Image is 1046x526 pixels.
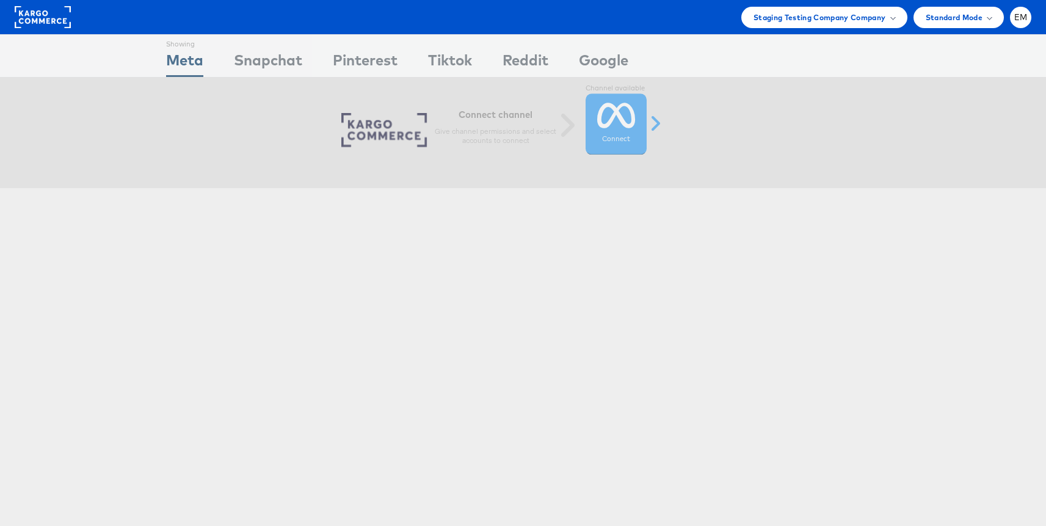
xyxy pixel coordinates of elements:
[166,35,203,49] div: Showing
[1014,13,1028,21] span: EM
[435,130,557,149] p: Give channel permissions and select accounts to connect
[166,49,203,77] div: Meta
[428,49,472,77] div: Tiktok
[234,49,302,77] div: Snapchat
[435,112,557,123] h6: Connect channel
[333,49,398,77] div: Pinterest
[754,11,886,24] span: Staging Testing Company Company
[586,97,647,158] a: Connect
[602,137,630,147] label: Connect
[503,49,548,77] div: Reddit
[926,11,982,24] span: Standard Mode
[579,49,628,77] div: Google
[586,87,647,97] label: Channel available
